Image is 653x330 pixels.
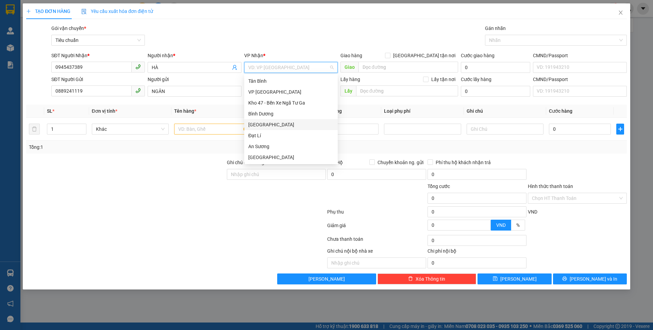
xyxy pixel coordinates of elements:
[244,87,338,97] div: VP Đà Lạt
[135,64,141,69] span: phone
[429,76,458,83] span: Lấy tận nơi
[135,88,141,93] span: phone
[375,159,426,166] span: Chuyển khoản ng. gửi
[174,124,251,135] input: VD: Bàn, Ghế
[428,184,450,189] span: Tổng cước
[248,77,334,85] div: Tân Bình
[248,99,334,107] div: Kho 47 - Bến Xe Ngã Tư Ga
[356,85,458,96] input: Dọc đường
[317,124,379,135] input: 0
[248,88,334,96] div: VP [GEOGRAPHIC_DATA]
[553,273,627,284] button: printer[PERSON_NAME] và In
[308,275,345,283] span: [PERSON_NAME]
[533,52,626,59] div: CMND/Passport
[148,76,241,83] div: Người gửi
[227,169,326,180] input: Ghi chú đơn hàng
[378,273,476,284] button: deleteXóa Thông tin
[244,108,338,119] div: Bình Dương
[528,209,537,215] span: VND
[327,160,343,165] span: Thu Hộ
[326,222,427,234] div: Giảm giá
[51,76,145,83] div: SĐT Người Gửi
[408,276,413,282] span: delete
[464,105,546,118] th: Ghi chú
[461,62,530,73] input: Cước giao hàng
[248,143,334,150] div: An Sương
[81,9,153,14] span: Yêu cầu xuất hóa đơn điện tử
[461,77,491,82] label: Cước lấy hàng
[244,53,263,58] span: VP Nhận
[478,273,551,284] button: save[PERSON_NAME]
[549,108,572,114] span: Cước hàng
[461,86,530,97] input: Cước lấy hàng
[467,124,543,135] input: Ghi Chú
[244,141,338,152] div: An Sương
[340,53,362,58] span: Giao hàng
[617,126,623,132] span: plus
[433,159,493,166] span: Phí thu hộ khách nhận trả
[485,26,506,31] label: Gán nhãn
[55,35,141,45] span: Tiêu chuẩn
[340,62,358,73] span: Giao
[26,9,70,14] span: TẠO ĐƠN HÀNG
[47,108,52,114] span: SL
[326,208,427,220] div: Phụ thu
[416,275,445,283] span: Xóa Thông tin
[528,184,573,189] label: Hình thức thanh toán
[277,273,376,284] button: [PERSON_NAME]
[244,152,338,163] div: Hòa Đông
[461,53,495,58] label: Cước giao hàng
[516,222,520,228] span: %
[493,276,498,282] span: save
[533,76,626,83] div: CMND/Passport
[327,247,426,257] div: Ghi chú nội bộ nhà xe
[428,247,526,257] div: Chi phí nội bộ
[340,85,356,96] span: Lấy
[248,132,334,139] div: Đạt Lí
[616,124,624,135] button: plus
[248,121,334,128] div: [GEOGRAPHIC_DATA]
[244,76,338,87] div: Tân Bình
[81,9,87,14] img: icon
[358,62,458,73] input: Dọc đường
[244,97,338,108] div: Kho 47 - Bến Xe Ngã Tư Ga
[51,52,145,59] div: SĐT Người Nhận
[96,124,165,134] span: Khác
[248,110,334,117] div: Bình Dương
[148,52,241,59] div: Người nhận
[29,124,40,135] button: delete
[244,130,338,141] div: Đạt Lí
[51,26,86,31] span: Gói vận chuyển
[26,9,31,14] span: plus
[381,105,464,118] th: Loại phụ phí
[390,52,458,59] span: [GEOGRAPHIC_DATA] tận nơi
[92,108,117,114] span: Đơn vị tính
[611,3,630,22] button: Close
[227,160,264,165] label: Ghi chú đơn hàng
[500,275,537,283] span: [PERSON_NAME]
[570,275,617,283] span: [PERSON_NAME] và In
[244,119,338,130] div: Thủ Đức
[327,257,426,268] input: Nhập ghi chú
[562,276,567,282] span: printer
[29,143,252,151] div: Tổng: 1
[326,235,427,247] div: Chưa thanh toán
[496,222,506,228] span: VND
[248,154,334,161] div: [GEOGRAPHIC_DATA]
[232,65,237,70] span: user-add
[340,77,360,82] span: Lấy hàng
[618,10,623,15] span: close
[174,108,196,114] span: Tên hàng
